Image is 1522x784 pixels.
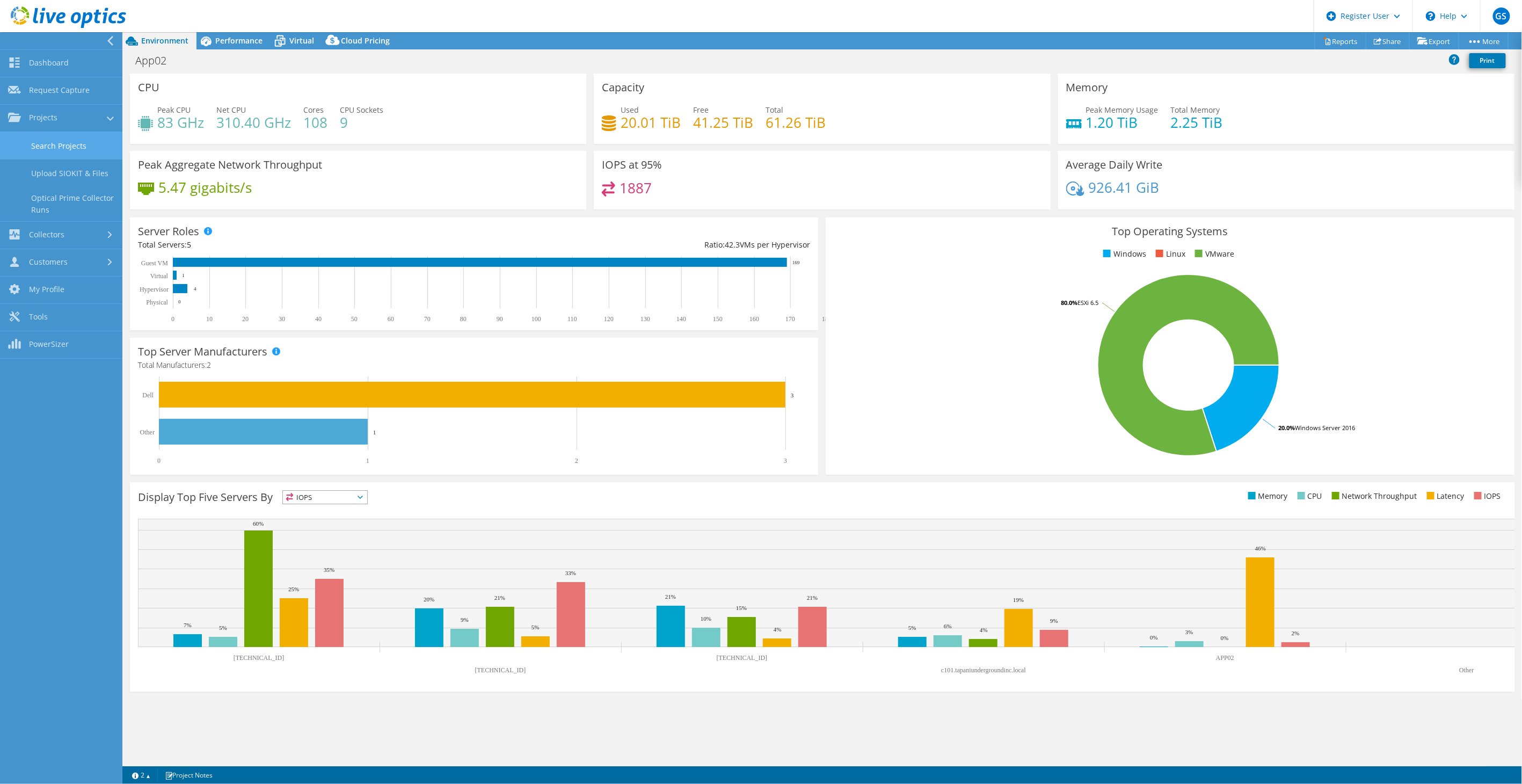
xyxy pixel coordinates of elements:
[194,286,196,292] text: 4
[1472,490,1501,502] li: IOPS
[182,273,185,278] text: 1
[567,315,577,323] text: 110
[178,299,181,304] text: 0
[219,625,227,631] text: 5%
[717,654,768,662] text: [TECHNICAL_ID]
[980,627,988,633] text: 4%
[604,315,614,323] text: 120
[130,55,183,67] h1: App02
[253,520,264,527] text: 60%
[216,105,246,115] span: Net CPU
[460,315,467,323] text: 80
[1101,248,1146,260] li: Windows
[158,182,252,193] h4: 5.47 gigabits/s
[206,315,213,323] text: 10
[766,117,826,128] h4: 61.26 TiB
[1469,53,1506,68] a: Print
[150,272,169,280] text: Virtual
[340,105,383,115] span: CPU Sockets
[1185,629,1193,635] text: 3%
[146,299,168,306] text: Physical
[1077,299,1098,307] tspan: ESXi 6.5
[736,605,747,611] text: 15%
[157,105,191,115] span: Peak CPU
[1315,33,1366,49] a: Reports
[807,594,818,601] text: 21%
[531,315,541,323] text: 100
[834,226,1506,237] h3: Top Operating Systems
[1295,490,1322,502] li: CPU
[461,616,469,623] text: 9%
[366,457,369,464] text: 1
[941,666,1026,674] text: c101.tapaniundergroundinc.local
[140,286,169,293] text: Hypervisor
[138,226,199,237] h3: Server Roles
[1192,248,1234,260] li: VMware
[602,82,644,93] h3: Capacity
[1171,105,1220,115] span: Total Memory
[908,625,916,631] text: 5%
[1459,666,1474,674] text: Other
[324,567,334,573] text: 35%
[1086,105,1159,115] span: Peak Memory Usage
[665,593,676,600] text: 21%
[749,315,759,323] text: 160
[944,623,952,629] text: 6%
[713,315,723,323] text: 150
[1424,490,1465,502] li: Latency
[125,768,158,782] a: 2
[138,239,474,251] div: Total Servers:
[388,315,394,323] text: 60
[1295,424,1355,432] tspan: Windows Server 2016
[497,315,503,323] text: 90
[351,315,358,323] text: 50
[424,315,431,323] text: 70
[303,105,324,115] span: Cores
[1278,424,1295,432] tspan: 20.0%
[187,239,191,250] span: 5
[791,392,794,398] text: 3
[1050,618,1058,624] text: 9%
[341,35,390,46] span: Cloud Pricing
[1086,117,1159,128] h4: 1.20 TiB
[1216,654,1234,662] text: APP02
[138,159,322,171] h3: Peak Aggregate Network Throughput
[1426,11,1436,21] svg: \n
[142,391,154,399] text: Dell
[621,105,639,115] span: Used
[373,429,376,435] text: 1
[138,359,810,371] h4: Total Manufacturers:
[157,117,204,128] h4: 83 GHz
[1409,33,1459,49] a: Export
[1153,248,1185,260] li: Linux
[141,259,168,267] text: Guest VM
[602,159,662,171] h3: IOPS at 95%
[242,315,249,323] text: 20
[215,35,263,46] span: Performance
[140,429,155,436] text: Other
[1013,597,1024,603] text: 19%
[792,260,800,265] text: 169
[216,117,291,128] h4: 310.40 GHz
[340,117,383,128] h4: 9
[315,315,322,323] text: 40
[774,626,782,633] text: 4%
[565,570,576,576] text: 33%
[283,491,367,504] span: IOPS
[1066,82,1108,93] h3: Memory
[289,35,314,46] span: Virtual
[784,457,787,464] text: 3
[785,315,795,323] text: 170
[693,117,753,128] h4: 41.25 TiB
[475,666,526,674] text: [TECHNICAL_ID]
[1066,159,1163,171] h3: Average Daily Write
[288,586,299,592] text: 25%
[1366,33,1410,49] a: Share
[141,35,188,46] span: Environment
[1459,33,1509,49] a: More
[1061,299,1077,307] tspan: 80.0%
[171,315,174,323] text: 0
[575,457,578,464] text: 2
[474,239,810,251] div: Ratio: VMs per Hypervisor
[676,315,686,323] text: 140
